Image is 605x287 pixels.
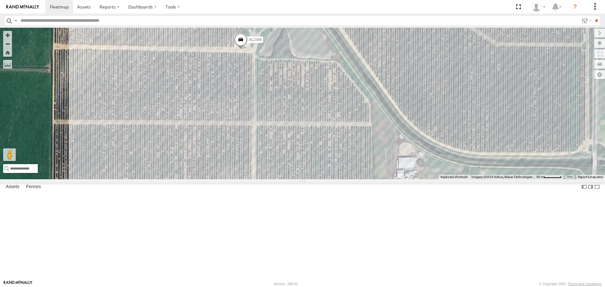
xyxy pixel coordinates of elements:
[570,2,580,12] i: ?
[578,175,603,179] a: Report a map error
[274,282,298,286] div: Version: 308.01
[594,182,600,192] label: Hide Summary Table
[3,60,12,69] label: Measure
[471,175,533,179] span: Imagery ©2025 Airbus, Maxar Technologies
[3,39,12,48] button: Zoom out
[3,281,32,287] a: Visit our Website
[567,175,573,178] a: Terms (opens in new tab)
[3,148,16,161] button: Drag Pegman onto the map to open Street View
[581,182,587,192] label: Dock Summary Table to the Left
[23,183,44,192] label: Fences
[529,2,548,12] div: David Lowrie
[536,175,544,179] span: 50 m
[579,16,593,25] label: Search Filter Options
[13,16,18,25] label: Search Query
[441,175,468,179] button: Keyboard shortcuts
[587,182,594,192] label: Dock Summary Table to the Right
[539,282,602,286] div: © Copyright 2025 -
[3,48,12,57] button: Zoom Home
[3,31,12,39] button: Zoom in
[249,38,262,42] span: AL2340
[568,282,602,286] a: Terms and Conditions
[3,183,22,192] label: Assets
[6,5,39,9] img: rand-logo.svg
[534,175,563,179] button: Map Scale: 50 m per 53 pixels
[594,70,605,79] label: Map Settings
